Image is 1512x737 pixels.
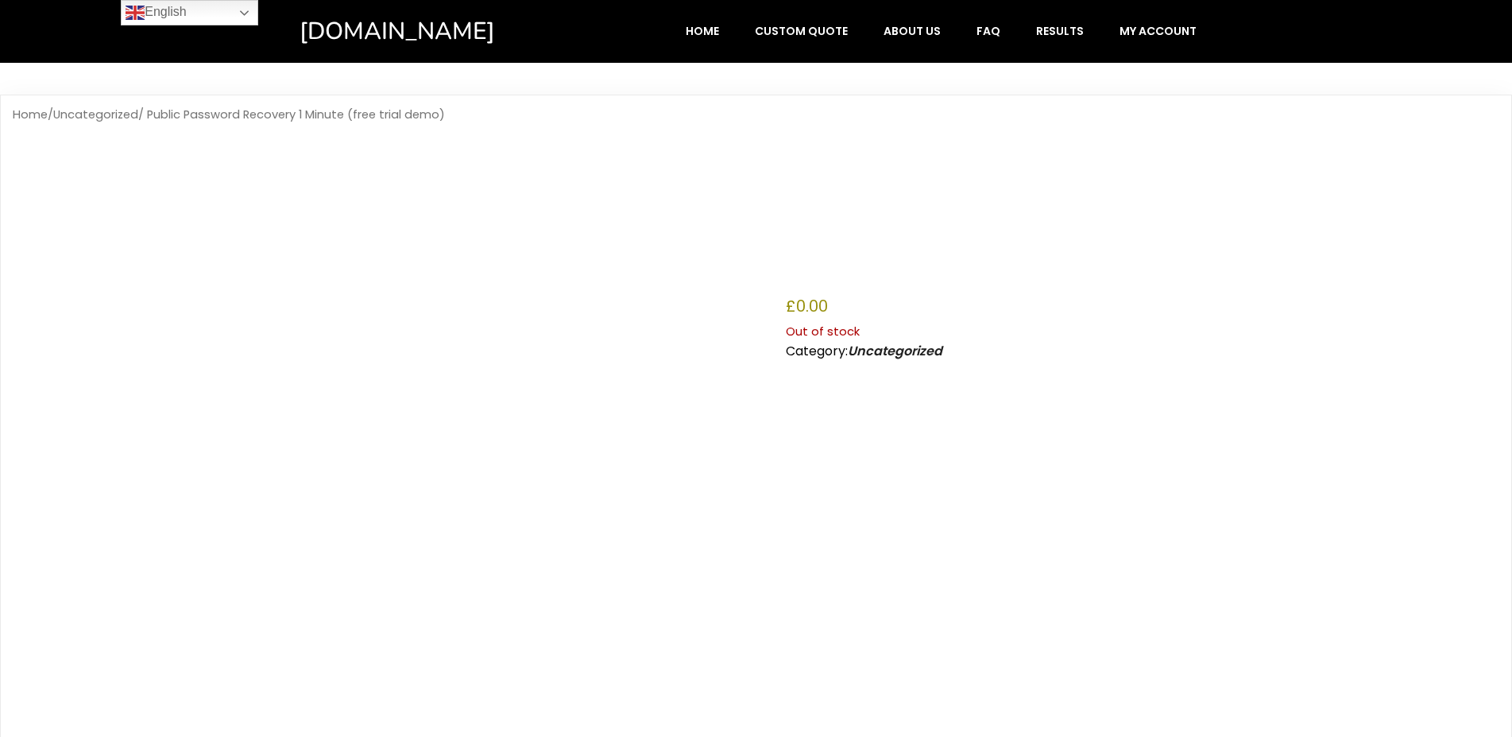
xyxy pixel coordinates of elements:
[976,24,1000,38] span: FAQ
[755,24,848,38] span: Custom Quote
[1019,16,1100,46] a: Results
[1103,16,1213,46] a: My account
[786,342,942,360] span: Category:
[126,3,145,22] img: en
[786,295,828,317] bdi: 0.00
[884,24,941,38] span: About Us
[53,107,138,122] a: Uncategorized
[13,107,1499,122] nav: Breadcrumb
[786,160,1499,284] h1: Public Password Recovery 1 Minute (free trial demo)
[669,16,736,46] a: Home
[1036,24,1084,38] span: Results
[686,24,719,38] span: Home
[300,16,563,47] a: [DOMAIN_NAME]
[786,295,796,317] span: £
[13,107,48,122] a: Home
[786,321,1499,342] p: Out of stock
[960,16,1017,46] a: FAQ
[867,16,957,46] a: About Us
[1119,24,1197,38] span: My account
[848,342,942,360] a: Uncategorized
[738,16,864,46] a: Custom Quote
